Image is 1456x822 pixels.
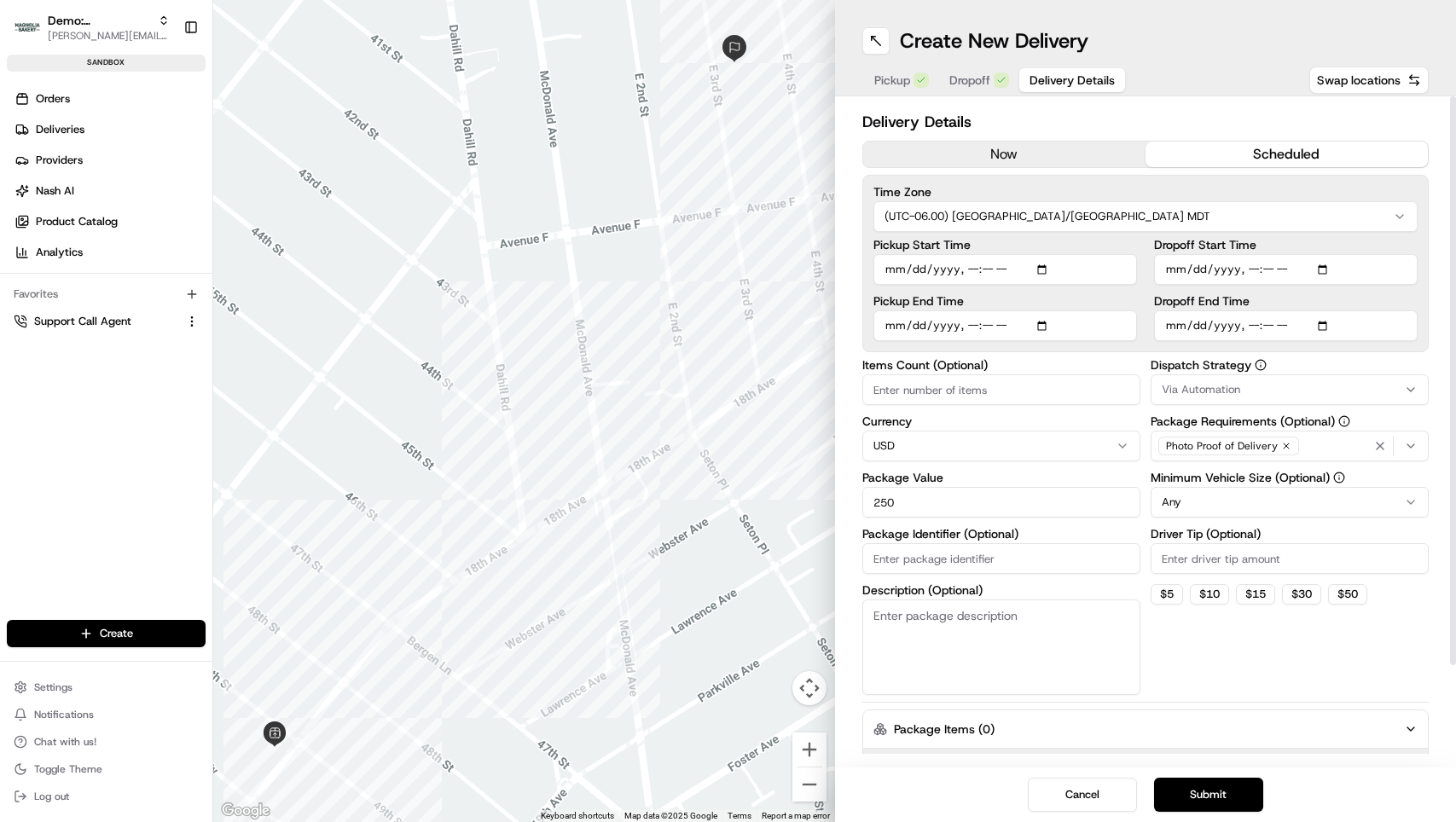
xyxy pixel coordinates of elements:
label: Time Zone [873,186,1418,198]
div: Favorites [7,281,206,308]
button: Via Automation [1151,374,1429,405]
span: Orders [36,91,70,107]
button: $50 [1328,584,1367,605]
button: Keyboard shortcuts [541,810,614,822]
button: Notifications [7,703,206,726]
span: API Documentation [161,247,274,264]
span: Pylon [170,289,206,302]
button: Package Requirements (Optional) [1338,415,1350,427]
label: Dropoff End Time [1154,295,1418,307]
input: Enter number of items [862,374,1140,405]
span: Log out [34,790,69,803]
button: Map camera controls [792,671,827,705]
p: Welcome 👋 [17,68,310,96]
button: $15 [1236,584,1275,605]
span: Deliveries [36,122,84,137]
button: Start new chat [290,168,310,188]
label: Currency [862,415,1140,427]
button: $10 [1190,584,1229,605]
button: Support Call Agent [7,308,206,335]
input: Enter driver tip amount [1151,543,1429,574]
a: Nash AI [7,177,212,205]
span: Dropoff [949,72,990,89]
img: Nash [17,17,51,51]
span: Photo Proof of Delivery [1166,439,1278,453]
span: Nash AI [36,183,74,199]
span: Knowledge Base [34,247,131,264]
h2: Delivery Details [862,110,1430,134]
img: 1736555255976-a54dd68f-1ca7-489b-9aae-adbdc363a1c4 [17,163,48,194]
a: Terms (opens in new tab) [728,811,751,820]
button: Photo Proof of Delivery [1151,431,1429,461]
span: Support Call Agent [34,314,131,329]
button: Demo: BennyDemo: [PERSON_NAME][PERSON_NAME][EMAIL_ADDRESS][DOMAIN_NAME] [7,7,177,48]
button: Chat with us! [7,730,206,754]
button: Create [7,620,206,647]
div: We're available if you need us! [58,180,216,194]
a: Analytics [7,239,212,266]
a: Deliveries [7,116,212,143]
span: Notifications [34,708,94,721]
a: Support Call Agent [14,314,178,329]
button: Zoom in [792,732,827,767]
button: Zoom out [792,767,827,802]
a: 📗Knowledge Base [10,240,137,271]
button: Submit [1154,778,1263,812]
span: Chat with us! [34,735,96,749]
img: Google [218,800,274,822]
label: Driver Tip (Optional) [1151,528,1429,540]
span: Analytics [36,245,83,260]
label: Items Count (Optional) [862,359,1140,371]
span: Swap locations [1317,72,1401,89]
a: Orders [7,85,212,113]
button: Minimum Vehicle Size (Optional) [1333,472,1345,483]
button: Package Items (0) [862,709,1430,749]
button: Demo: [PERSON_NAME] [48,12,151,29]
button: Settings [7,675,206,699]
span: Settings [34,680,73,694]
a: Open this area in Google Maps (opens a new window) [218,800,274,822]
a: 💻API Documentation [137,240,281,271]
span: Pickup [874,72,910,89]
button: scheduled [1146,142,1428,167]
span: Create [100,626,133,641]
label: Package Identifier (Optional) [862,528,1140,540]
span: Providers [36,153,83,168]
button: now [863,142,1146,167]
button: Dispatch Strategy [1255,359,1267,371]
input: Enter package identifier [862,543,1140,574]
div: 💻 [144,249,158,263]
a: Report a map error [762,811,830,820]
button: [PERSON_NAME][EMAIL_ADDRESS][DOMAIN_NAME] [48,29,170,43]
label: Description (Optional) [862,584,1140,596]
div: 📗 [17,249,31,263]
button: $5 [1151,584,1183,605]
label: Package Requirements (Optional) [1151,415,1429,427]
span: Delivery Details [1030,72,1115,89]
span: Map data ©2025 Google [624,811,717,820]
a: Powered byPylon [120,288,206,302]
label: Dispatch Strategy [1151,359,1429,371]
a: Providers [7,147,212,174]
label: Pickup Start Time [873,239,1137,251]
input: Clear [44,110,281,128]
label: Package Value [862,472,1140,483]
label: Minimum Vehicle Size (Optional) [1151,472,1429,483]
label: Pickup End Time [873,295,1137,307]
span: Via Automation [1162,382,1240,397]
button: $30 [1282,584,1321,605]
button: Cancel [1028,778,1137,812]
a: Product Catalog [7,208,212,235]
span: Toggle Theme [34,762,102,776]
label: Dropoff Start Time [1154,239,1418,251]
div: Start new chat [58,163,280,180]
button: Toggle Theme [7,757,206,781]
button: Swap locations [1309,67,1429,94]
label: Package Items ( 0 ) [894,721,995,738]
h1: Create New Delivery [900,27,1088,55]
div: sandbox [7,55,206,72]
img: Demo: Benny [14,19,41,37]
span: Product Catalog [36,214,118,229]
